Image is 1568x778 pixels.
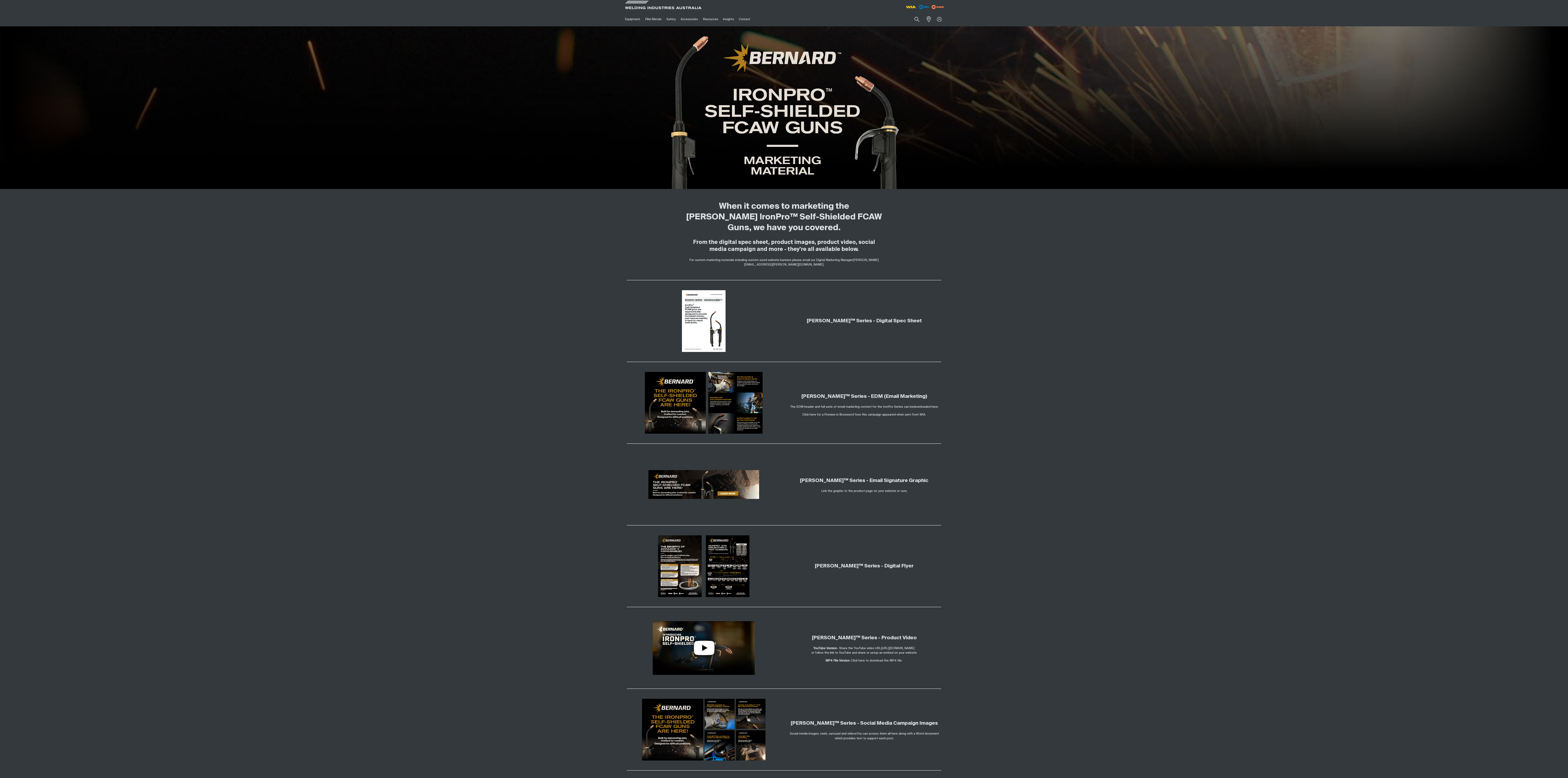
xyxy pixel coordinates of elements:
img: Bernard IronPro Series Video [642,617,765,679]
a: [PERSON_NAME]™ Series - Email Signature Graphic [800,478,928,483]
strong: MP4 File Version [826,659,850,662]
img: Bernard IronPro Series Spec Sheet [642,290,765,352]
a: [PERSON_NAME]™ Series - EDM (Email Marketing) [801,394,927,399]
nav: Main [623,12,865,26]
span: The EDM header and full suite of email marketing content for the IronPro Series can be . [790,405,939,408]
img: Bernard IronPro Series Social Media Images [642,699,765,761]
img: Bernard IronPro Series Digital Flyer [642,535,765,597]
a: Click here for a Preview in Browser [802,413,851,416]
a: [PERSON_NAME]™ Series - Digital Flyer [815,564,914,568]
button: Search products [910,14,924,24]
a: Click here to download the MP4 file. [851,659,902,662]
strong: YouTube Version [813,647,837,650]
a: [PERSON_NAME]™ Series - Digital Spec Sheet [807,318,922,323]
a: You can access them all here [857,732,898,735]
a: [URL][DOMAIN_NAME] [881,647,914,650]
img: Bernard IronPro Self-Shielded FCAW Guns - Marketing Material [669,35,899,189]
a: Accessories [678,12,700,26]
img: Bernard IronPro Series Email Signature [642,454,765,515]
input: Product name or item number... [905,14,924,24]
span: Social media images, reels, carousel and videos. [790,732,857,735]
a: Resources [701,12,721,26]
span: For custom marketing materials including custom sized website banners please email our Digital Ma... [689,259,879,266]
a: Safety [664,12,678,26]
img: miller [930,4,945,10]
span: - Share the YouTube video URL [813,647,915,650]
span: Link the graphic to the product page on your website or ours. [821,489,907,493]
span: or follow the link to YouTube and share or setup an embed on your website. [811,651,917,654]
img: Bernard IronPro Series EDM Images [642,372,765,434]
a: Filler Metals [643,12,664,26]
span: along with a Word document which provides text to support each post. [835,732,939,740]
a: Insights [721,12,736,26]
span: When it comes to marketing the [PERSON_NAME] IronPro™ Self-Shielded FCAW Guns, we have you covered. [686,202,882,232]
span: - [826,659,903,662]
a: [PERSON_NAME]™ Series - Product Video [812,635,917,640]
span: of how this campaign appeared when sent from WIA. [851,413,926,416]
span: From the digital spec sheet, product images, product video, social media campaign and more - they... [693,240,875,252]
a: [PERSON_NAME]™ Series - Social Media Campaign Images [791,721,938,726]
a: Equipment [623,12,643,26]
a: Contact [736,12,753,26]
a: downloaded here [913,405,938,408]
